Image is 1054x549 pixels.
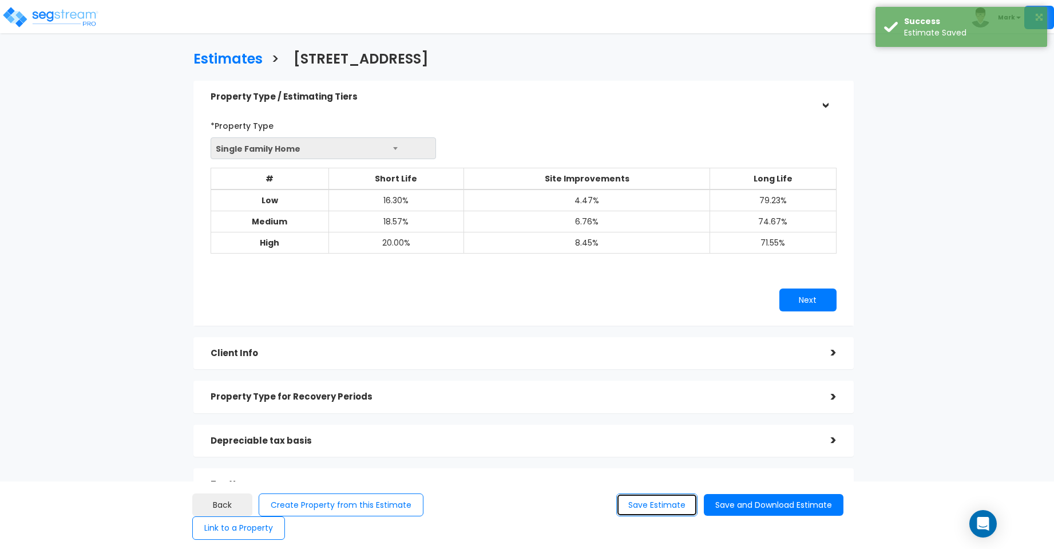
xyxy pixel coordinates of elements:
[328,189,464,211] td: 16.30%
[259,493,423,517] button: Create Property from this Estimate
[814,344,837,362] div: >
[464,211,710,232] td: 6.76%
[328,232,464,253] td: 20.00%
[710,168,836,189] th: Long Life
[814,432,837,449] div: >
[193,52,263,69] h3: Estimates
[814,476,837,493] div: >
[710,232,836,253] td: 71.55%
[904,15,1039,27] div: Success
[464,189,710,211] td: 4.47%
[211,436,814,446] h5: Depreciable tax basis
[816,86,834,109] div: >
[211,392,814,402] h5: Property Type for Recovery Periods
[328,168,464,189] th: Short Life
[294,52,429,69] h3: [STREET_ADDRESS]
[285,40,429,75] a: [STREET_ADDRESS]
[2,6,99,29] img: logo_pro_r.png
[271,52,279,69] h3: >
[616,493,698,517] button: Save Estimate
[464,168,710,189] th: Site Improvements
[261,195,278,206] b: Low
[704,494,843,516] button: Save and Download Estimate
[211,480,814,489] h5: Tax Year
[252,216,287,227] b: Medium
[904,27,1039,38] div: Estimate Saved
[464,232,710,253] td: 8.45%
[211,138,435,160] span: Single Family Home
[185,40,263,75] a: Estimates
[192,516,285,540] button: Link to a Property
[211,92,814,102] h5: Property Type / Estimating Tiers
[814,388,837,406] div: >
[710,189,836,211] td: 79.23%
[211,349,814,358] h5: Client Info
[779,289,837,311] button: Next
[211,116,274,132] label: *Property Type
[260,237,279,248] b: High
[192,493,252,517] button: Back
[710,211,836,232] td: 74.67%
[211,137,436,159] span: Single Family Home
[328,211,464,232] td: 18.57%
[211,168,329,189] th: #
[969,510,997,538] div: Open Intercom Messenger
